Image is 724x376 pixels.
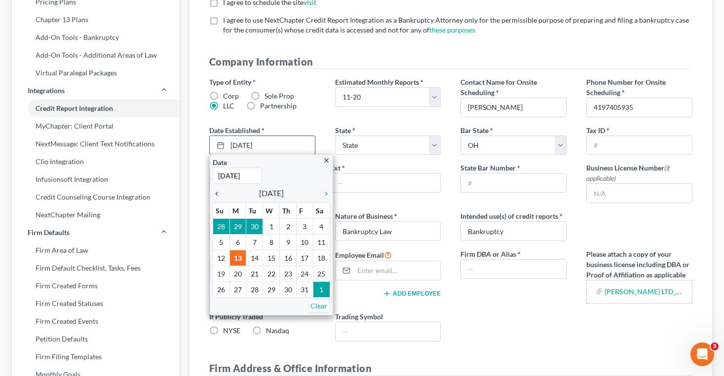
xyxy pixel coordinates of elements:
[263,266,280,282] td: 22
[317,187,330,199] a: chevron_right
[586,126,605,135] span: Tax ID
[330,164,341,172] span: Ext
[460,212,558,220] span: Intended use(s) of credit reports
[461,98,566,117] input: --
[280,203,297,219] th: Th
[12,29,180,46] a: Add-On Tools - Bankruptcy
[259,187,284,199] span: [DATE]
[246,266,263,282] td: 21
[213,190,226,198] i: chevron_left
[263,203,280,219] th: W
[223,92,239,100] span: Corp
[12,117,180,135] a: MyChapter: Client Portal
[586,249,692,280] label: Please attach a copy of your business license including DBA or Proof of Affiliation as applicable
[12,171,180,188] a: Infusionsoft Integration
[336,322,441,341] input: --
[209,361,692,376] h4: Firm Address & Office Information
[12,295,180,312] a: Firm Created Statuses
[296,250,313,266] td: 17
[246,282,263,298] td: 28
[229,219,246,235] td: 29
[223,16,689,34] span: I agree to use NextChapter Credit Report Integration as a Bankruptcy Attorney only for the permis...
[335,311,383,322] label: Trading Symbol
[460,164,516,172] span: State Bar Number
[213,203,229,219] th: Su
[335,126,351,135] span: State
[461,260,566,278] input: --
[429,26,475,34] a: these purposes
[209,212,264,220] span: Scope of Business
[28,86,65,96] span: Integrations
[213,219,229,235] td: 28
[266,326,289,335] span: Nasdaq
[265,92,294,100] span: Sole Prop
[296,235,313,250] td: 10
[246,235,263,250] td: 7
[280,282,297,298] td: 30
[209,55,692,69] h4: Company Information
[296,282,313,298] td: 31
[586,163,692,183] label: Business License Number
[323,157,330,164] i: close
[711,342,719,350] span: 3
[263,219,280,235] td: 1
[263,250,280,266] td: 15
[335,249,392,261] label: Employee Email
[460,250,516,258] span: Firm DBA or Alias
[587,98,692,117] input: --
[296,219,313,235] td: 3
[12,100,180,117] a: Credit Report Integration
[587,136,692,155] input: #
[209,78,251,86] span: Type of Entity
[323,154,330,166] a: close
[460,78,537,97] span: Contact Name for Onsite Scheduling
[280,266,297,282] td: 23
[313,203,330,219] th: Sa
[246,219,263,235] td: 30
[308,299,330,312] a: Clear
[280,235,297,250] td: 9
[260,102,297,110] span: Partnership
[12,64,180,82] a: Virtual Paralegal Packages
[354,261,441,280] input: Enter email...
[12,241,180,259] a: Firm Area of Law
[586,78,666,97] span: Phone Number for Onsite Scheduling
[383,290,441,298] button: Add Employee
[246,203,263,219] th: Tu
[213,235,229,250] td: 5
[213,282,229,298] td: 26
[12,188,180,206] a: Credit Counseling Course Integration
[12,46,180,64] a: Add-On Tools - Additional Areas of Law
[313,250,330,266] td: 18
[263,282,280,298] td: 29
[209,249,280,261] label: Employee Full Name
[209,164,272,172] span: Main Office Number
[213,168,262,184] input: 1/1/2013
[229,266,246,282] td: 20
[229,250,246,266] td: 13
[317,190,330,198] i: chevron_right
[313,235,330,250] td: 11
[12,259,180,277] a: Firm Default Checklist, Tasks, Fees
[28,228,70,238] span: Firm Defaults
[587,184,692,203] input: N/A
[213,266,229,282] td: 19
[460,126,489,135] span: Bar State
[213,250,229,266] td: 12
[209,311,315,322] label: If Publicly Traded
[12,224,180,241] a: Firm Defaults
[12,277,180,295] a: Firm Created Forms
[461,173,566,192] input: #
[223,102,234,110] span: LLC
[313,282,330,298] td: 1
[213,157,227,168] label: Date
[12,135,180,153] a: NextMessage: Client Text Notifications
[229,203,246,219] th: M
[313,266,330,282] td: 25
[210,136,315,155] a: [DATE]
[229,235,246,250] td: 6
[12,82,180,100] a: Integrations
[12,330,180,348] a: Petition Defaults
[263,235,280,250] td: 8
[331,173,441,192] input: --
